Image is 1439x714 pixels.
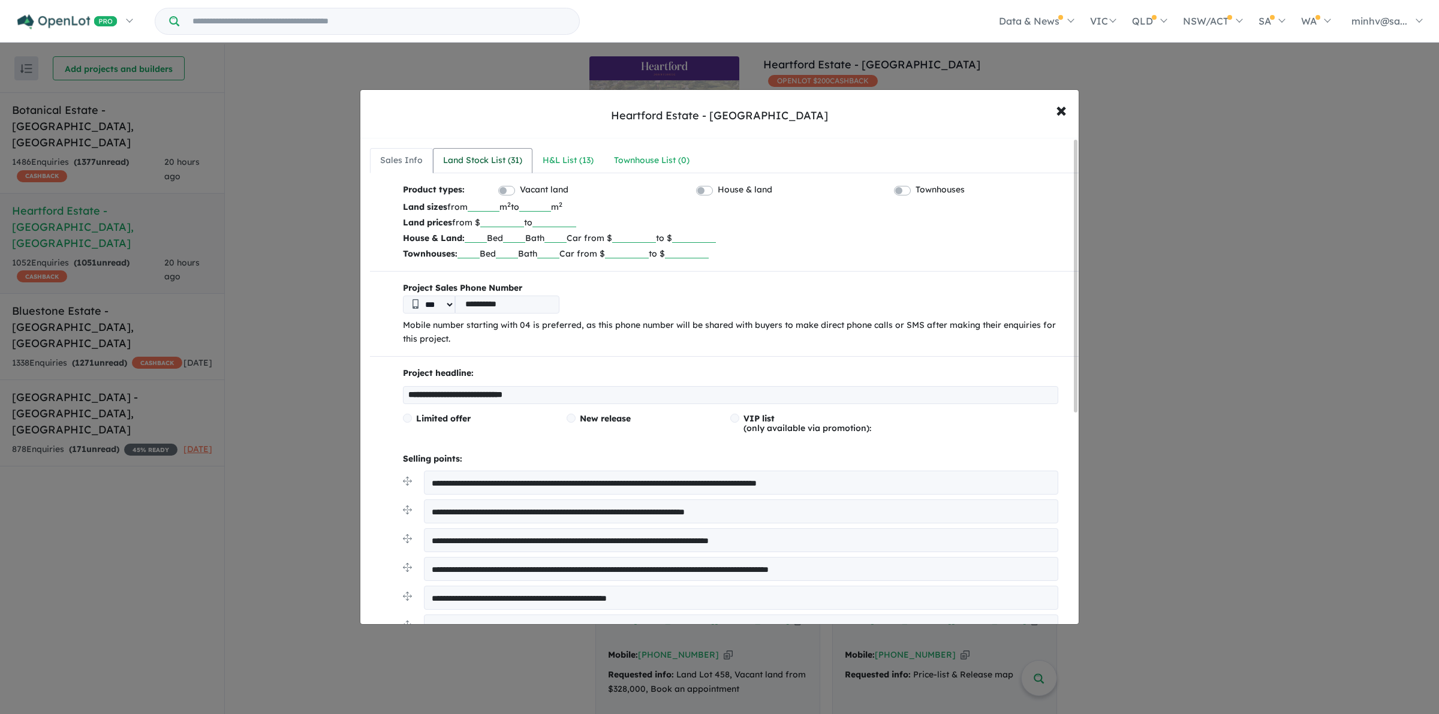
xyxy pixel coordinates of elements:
p: Selling points: [403,452,1058,466]
p: from $ to [403,215,1058,230]
p: Mobile number starting with 04 is preferred, as this phone number will be shared with buyers to m... [403,318,1058,347]
sup: 2 [507,200,511,209]
img: Phone icon [413,299,419,309]
sup: 2 [559,200,562,209]
p: Bed Bath Car from $ to $ [403,230,1058,246]
label: House & land [718,183,772,197]
img: Openlot PRO Logo White [17,14,118,29]
span: VIP list [743,413,775,424]
img: drag.svg [403,563,412,572]
b: Product types: [403,183,465,199]
img: drag.svg [403,592,412,601]
b: Townhouses: [403,248,457,259]
div: Sales Info [380,153,423,168]
p: Project headline: [403,366,1058,381]
p: from m to m [403,199,1058,215]
img: drag.svg [403,477,412,486]
img: drag.svg [403,534,412,543]
img: drag.svg [403,620,412,629]
label: Vacant land [520,183,568,197]
b: Project Sales Phone Number [403,281,1058,296]
div: Heartford Estate - [GEOGRAPHIC_DATA] [611,108,828,123]
input: Try estate name, suburb, builder or developer [182,8,577,34]
img: drag.svg [403,505,412,514]
div: H&L List ( 13 ) [543,153,594,168]
div: Land Stock List ( 31 ) [443,153,522,168]
span: × [1056,97,1067,122]
span: (only available via promotion): [743,413,871,433]
label: Townhouses [916,183,965,197]
b: Land sizes [403,201,447,212]
p: Bed Bath Car from $ to $ [403,246,1058,261]
span: New release [580,413,631,424]
b: Land prices [403,217,452,228]
b: House & Land: [403,233,465,243]
span: minhv@sa... [1351,15,1407,27]
span: Limited offer [416,413,471,424]
div: Townhouse List ( 0 ) [614,153,690,168]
